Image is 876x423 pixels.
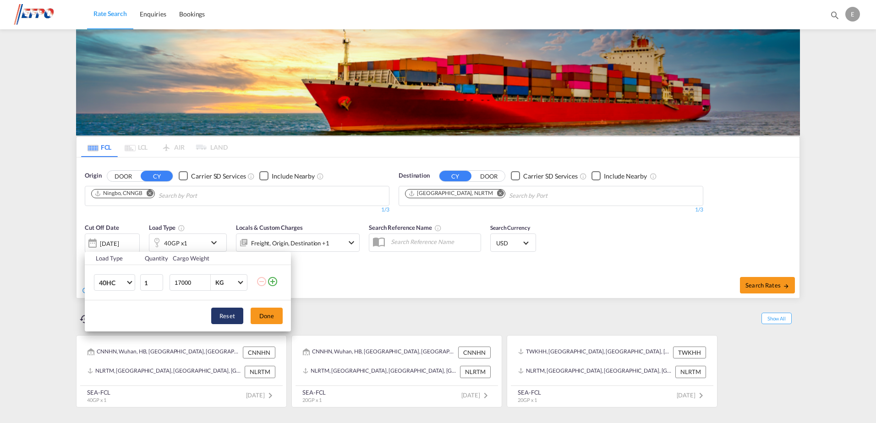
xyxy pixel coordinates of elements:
[85,252,139,265] th: Load Type
[94,274,135,291] md-select: Choose: 40HC
[256,276,267,287] md-icon: icon-minus-circle-outline
[267,276,278,287] md-icon: icon-plus-circle-outline
[251,308,283,324] button: Done
[173,254,251,262] div: Cargo Weight
[99,278,126,287] span: 40HC
[174,275,210,290] input: Enter Weight
[215,279,224,286] div: KG
[139,252,168,265] th: Quantity
[140,274,163,291] input: Qty
[211,308,243,324] button: Reset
